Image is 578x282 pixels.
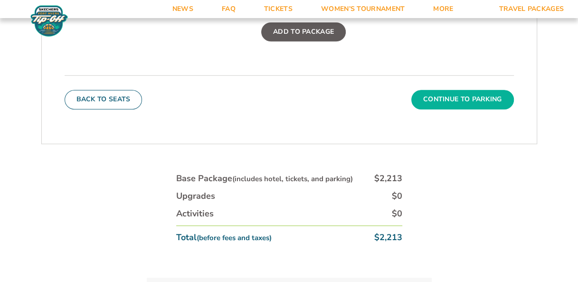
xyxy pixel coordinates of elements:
div: Upgrades [176,190,215,202]
div: $0 [392,208,402,220]
button: Back To Seats [65,90,142,109]
small: (includes hotel, tickets, and parking) [232,174,353,184]
div: Base Package [176,173,353,185]
div: Total [176,232,272,243]
button: Continue To Parking [411,90,514,109]
div: $2,213 [374,173,402,185]
div: $2,213 [374,232,402,243]
div: Activities [176,208,214,220]
label: Add To Package [261,22,346,41]
div: $0 [392,190,402,202]
small: (before fees and taxes) [197,233,272,243]
img: Fort Myers Tip-Off [28,5,70,37]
